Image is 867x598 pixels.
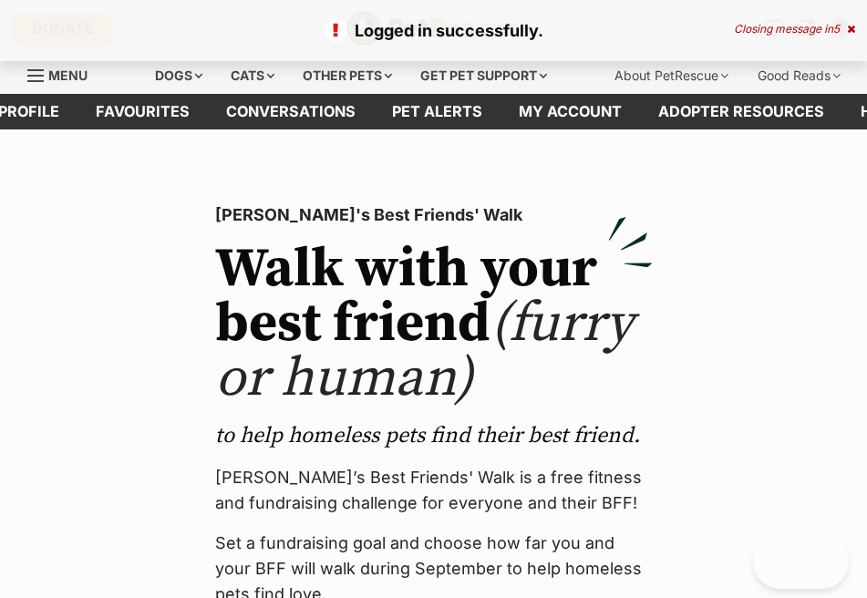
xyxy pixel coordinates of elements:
div: Other pets [290,57,405,94]
p: to help homeless pets find their best friend. [215,421,653,450]
a: conversations [208,94,374,129]
div: Cats [218,57,287,94]
span: (furry or human) [215,290,634,413]
p: [PERSON_NAME]'s Best Friends' Walk [215,202,653,228]
div: About PetRescue [602,57,741,94]
div: Get pet support [408,57,560,94]
a: Favourites [77,94,208,129]
a: Pet alerts [374,94,501,129]
a: Adopter resources [640,94,842,129]
h2: Walk with your best friend [215,242,653,407]
a: Menu [27,57,100,90]
p: [PERSON_NAME]’s Best Friends' Walk is a free fitness and fundraising challenge for everyone and t... [215,465,653,516]
a: My account [501,94,640,129]
div: Dogs [142,57,215,94]
iframe: Help Scout Beacon - Open [753,534,849,589]
div: Good Reads [745,57,853,94]
span: Menu [48,67,88,83]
